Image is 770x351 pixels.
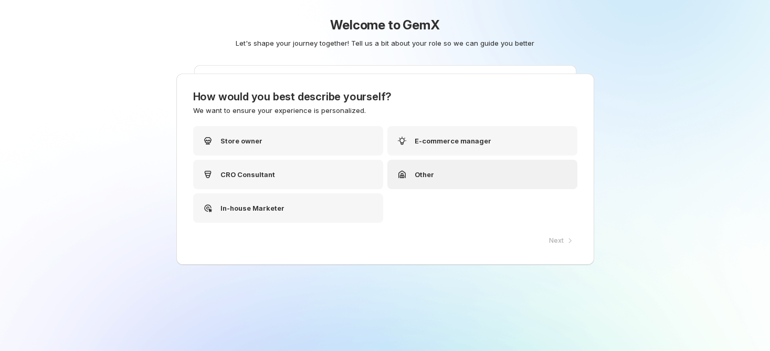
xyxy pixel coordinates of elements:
[415,136,491,146] p: E-commerce manager
[193,106,366,115] span: We want to ensure your experience is personalized.
[415,169,434,180] p: Other
[193,90,577,103] h3: How would you best describe yourself?
[136,17,635,34] h1: Welcome to GemX
[220,203,284,213] p: In-house Marketer
[220,169,275,180] p: CRO Consultant
[220,136,262,146] p: Store owner
[140,38,630,48] p: Let's shape your journey together! Tell us a bit about your role so we can guide you better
